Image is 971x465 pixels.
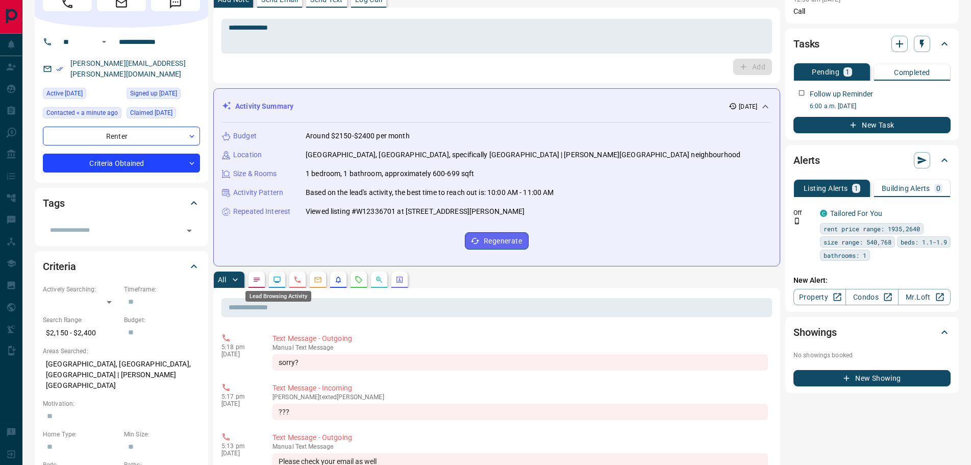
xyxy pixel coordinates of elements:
p: Location [233,150,262,160]
p: Follow up Reminder [810,89,873,100]
button: Open [182,224,196,238]
p: Activity Pattern [233,187,283,198]
a: Tailored For You [830,209,882,217]
h2: Criteria [43,258,76,275]
span: size range: 540,768 [824,237,891,247]
svg: Emails [314,276,322,284]
p: Motivation: [43,399,200,408]
p: [PERSON_NAME] texted [PERSON_NAME] [272,394,768,401]
p: [DATE] [221,400,257,407]
svg: Push Notification Only [793,217,801,225]
a: Condos [845,289,898,305]
p: 1 [854,185,858,192]
h2: Tags [43,195,64,211]
p: Text Message - Outgoing [272,432,768,443]
p: 5:18 pm [221,344,257,351]
svg: Lead Browsing Activity [273,276,281,284]
h2: Tasks [793,36,819,52]
p: Areas Searched: [43,347,200,356]
p: Search Range: [43,315,119,325]
p: Completed [894,69,930,76]
p: 1 [845,68,850,76]
svg: Opportunities [375,276,383,284]
span: beds: 1.1-1.9 [901,237,947,247]
p: Size & Rooms [233,168,277,179]
p: 6:00 a.m. [DATE] [810,102,951,111]
p: Building Alerts [882,185,930,192]
p: Off [793,208,814,217]
h2: Alerts [793,152,820,168]
div: Renter [43,127,200,145]
p: Text Message - Outgoing [272,333,768,344]
p: Budget [233,131,257,141]
div: condos.ca [820,210,827,217]
p: 5:13 pm [221,443,257,450]
svg: Calls [293,276,302,284]
p: Text Message - Incoming [272,383,768,394]
div: sorry? [272,354,768,371]
p: 1 bedroom, 1 bathroom, approximately 600-699 sqft [306,168,474,179]
p: [DATE] [739,102,757,111]
svg: Agent Actions [395,276,404,284]
svg: Listing Alerts [334,276,342,284]
p: 0 [936,185,940,192]
p: Text Message [272,443,768,450]
div: Criteria Obtained [43,154,200,173]
a: [PERSON_NAME][EMAIL_ADDRESS][PERSON_NAME][DOMAIN_NAME] [70,59,186,78]
p: No showings booked [793,351,951,360]
a: Property [793,289,846,305]
p: Repeated Interest [233,206,290,217]
p: 5:17 pm [221,393,257,400]
p: Min Size: [124,430,200,439]
button: Open [98,36,110,48]
div: Alerts [793,148,951,173]
span: Contacted < a minute ago [46,108,118,118]
span: Signed up [DATE] [130,88,177,99]
p: Based on the lead's activity, the best time to reach out is: 10:00 AM - 11:00 AM [306,187,554,198]
svg: Requests [355,276,363,284]
p: Call [793,6,951,17]
div: Activity Summary[DATE] [222,97,771,116]
div: Lead Browsing Activity [245,291,311,302]
span: manual [272,443,294,450]
span: rent price range: 1935,2640 [824,224,920,234]
p: Activity Summary [235,101,293,112]
p: [GEOGRAPHIC_DATA], [GEOGRAPHIC_DATA], specifically [GEOGRAPHIC_DATA] | [PERSON_NAME][GEOGRAPHIC_D... [306,150,740,160]
svg: Notes [253,276,261,284]
p: [DATE] [221,450,257,457]
p: Viewed listing #W12336701 at [STREET_ADDRESS][PERSON_NAME] [306,206,525,217]
p: All [218,276,226,283]
p: Listing Alerts [804,185,848,192]
p: Text Message [272,344,768,351]
p: [GEOGRAPHIC_DATA], [GEOGRAPHIC_DATA], [GEOGRAPHIC_DATA] | [PERSON_NAME][GEOGRAPHIC_DATA] [43,356,200,394]
div: Tags [43,191,200,215]
p: Timeframe: [124,285,200,294]
button: New Showing [793,370,951,386]
p: Around $2150-$2400 per month [306,131,410,141]
div: Mon Aug 11 2025 [127,88,200,102]
div: Fri Sep 12 2025 [43,107,121,121]
div: Showings [793,320,951,345]
div: ??? [272,404,768,420]
p: Pending [812,68,839,76]
span: manual [272,344,294,351]
svg: Email Verified [56,65,63,72]
span: bathrooms: 1 [824,250,866,260]
div: Tasks [793,32,951,56]
span: Claimed [DATE] [130,108,172,118]
div: Sat Sep 06 2025 [127,107,200,121]
button: New Task [793,117,951,133]
p: $2,150 - $2,400 [43,325,119,341]
p: [DATE] [221,351,257,358]
span: Active [DATE] [46,88,83,99]
div: Criteria [43,254,200,279]
p: Home Type: [43,430,119,439]
h2: Showings [793,324,837,340]
p: Budget: [124,315,200,325]
a: Mr.Loft [898,289,951,305]
div: Fri Sep 05 2025 [43,88,121,102]
p: Actively Searching: [43,285,119,294]
button: Regenerate [465,232,529,250]
p: New Alert: [793,275,951,286]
